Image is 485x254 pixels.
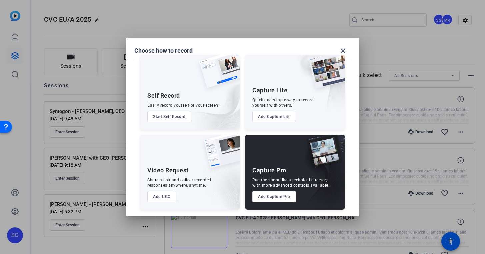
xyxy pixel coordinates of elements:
[252,177,329,188] div: Run the shoot like a technical director, with more advanced controls available.
[182,69,240,130] img: embarkstudio-self-record.png
[147,103,219,108] div: Easily record yourself or your screen.
[285,55,345,121] img: embarkstudio-capture-lite.png
[201,155,240,210] img: embarkstudio-ugc-content.png
[147,191,176,202] button: Add UGC
[147,92,180,100] div: Self Record
[252,86,287,94] div: Capture Lite
[147,166,189,174] div: Video Request
[304,55,345,95] img: capture-lite.png
[199,135,240,175] img: ugc-content.png
[147,111,191,122] button: Start Self Record
[147,177,211,188] div: Share a link and collect recorded responses anywhere, anytime.
[252,97,314,108] div: Quick and simple way to record yourself with others.
[194,55,240,95] img: self-record.png
[339,47,347,55] mat-icon: close
[301,135,345,175] img: capture-pro.png
[134,47,193,55] h1: Choose how to record
[296,143,345,210] img: embarkstudio-capture-pro.png
[252,111,296,122] button: Add Capture Lite
[252,191,296,202] button: Add Capture Pro
[252,166,286,174] div: Capture Pro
